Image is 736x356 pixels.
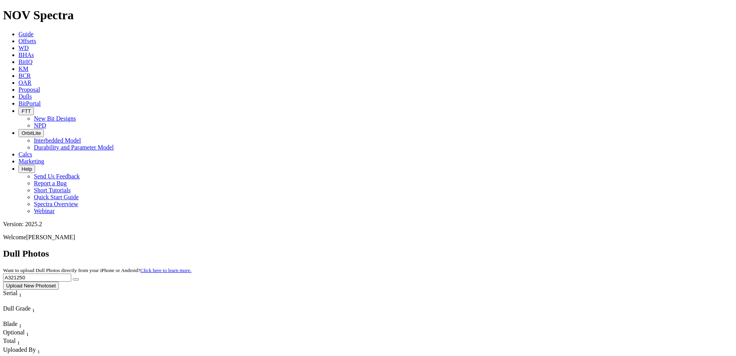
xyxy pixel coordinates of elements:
[3,338,16,344] span: Total
[3,221,733,228] div: Version: 2025.2
[18,86,40,93] a: Proposal
[18,129,44,137] button: OrbitLite
[19,323,22,329] sub: 1
[18,79,32,86] a: OAR
[3,329,30,338] div: Optional Sort None
[3,321,17,327] span: Blade
[18,100,41,107] a: BitPortal
[17,340,20,346] sub: 1
[3,282,59,290] button: Upload New Photoset
[18,45,29,51] a: WD
[3,321,30,329] div: Blade Sort None
[34,201,78,207] a: Spectra Overview
[3,298,36,305] div: Column Menu
[18,38,36,44] a: Offsets
[34,137,81,144] a: Interbedded Model
[3,267,191,273] small: Want to upload Dull Photos directly from your iPhone or Android?
[17,338,20,344] span: Sort None
[18,107,34,115] button: FTT
[26,331,29,337] sub: 1
[18,151,32,158] a: Calcs
[34,115,76,122] a: New Bit Designs
[3,329,30,338] div: Sort None
[3,290,36,298] div: Serial Sort None
[18,31,33,37] a: Guide
[22,108,31,114] span: FTT
[3,305,57,314] div: Dull Grade Sort None
[3,8,733,22] h1: NOV Spectra
[3,305,57,321] div: Sort None
[34,194,79,200] a: Quick Start Guide
[18,52,34,58] a: BHAs
[34,187,71,193] a: Short Tutorials
[3,346,75,355] div: Uploaded By Sort None
[18,165,35,173] button: Help
[22,166,32,172] span: Help
[3,338,30,346] div: Sort None
[19,290,22,296] span: Sort None
[19,292,22,298] sub: 1
[32,305,35,312] span: Sort None
[32,307,35,313] sub: 1
[18,65,28,72] a: KM
[3,290,17,296] span: Serial
[19,321,22,327] span: Sort None
[18,72,31,79] a: BCR
[3,338,30,346] div: Total Sort None
[3,249,733,259] h2: Dull Photos
[18,158,44,165] a: Marketing
[3,329,25,336] span: Optional
[34,144,114,151] a: Durability and Parameter Model
[18,93,32,100] a: Dulls
[34,173,80,180] a: Send Us Feedback
[3,305,31,312] span: Dull Grade
[3,234,733,241] p: Welcome
[26,234,75,240] span: [PERSON_NAME]
[37,349,40,354] sub: 1
[3,314,57,321] div: Column Menu
[3,346,36,353] span: Uploaded By
[26,329,29,336] span: Sort None
[141,267,192,273] a: Click here to learn more.
[34,122,46,129] a: NPD
[18,59,32,65] a: BitIQ
[34,180,67,186] a: Report a Bug
[3,274,71,282] input: Search Serial Number
[22,130,41,136] span: OrbitLite
[3,321,30,329] div: Sort None
[37,346,40,353] span: Sort None
[34,208,55,214] a: Webinar
[3,290,36,305] div: Sort None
